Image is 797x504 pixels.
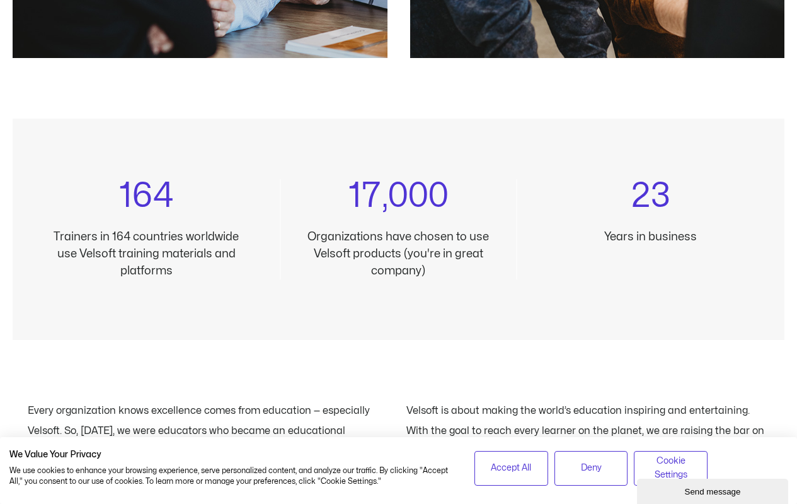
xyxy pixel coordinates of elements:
[637,476,791,504] iframe: chat widget
[555,179,747,213] h3: 23
[304,228,493,279] p: Organizations have chosen to use Velsoft products (you're in great company)
[581,461,602,475] span: Deny
[642,454,699,483] span: Cookie Settings
[474,451,548,486] button: Accept all cookies
[491,461,531,475] span: Accept All
[304,179,493,213] h3: 17,000
[406,401,770,461] p: Velsoft is about making the world’s education inspiring and entertaining. With the goal to reach ...
[555,228,747,245] p: Years in business
[50,179,242,213] h3: 164
[9,449,456,460] h2: We Value Your Privacy
[554,451,628,486] button: Deny all cookies
[9,466,456,487] p: We use cookies to enhance your browsing experience, serve personalized content, and analyze our t...
[28,401,391,481] p: Every organization knows excellence comes from education — especially Velsoft. So, [DATE], we wer...
[50,228,242,279] p: Trainers in 164 countries worldwide use Velsoft training materials and platforms
[634,451,708,486] button: Adjust cookie preferences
